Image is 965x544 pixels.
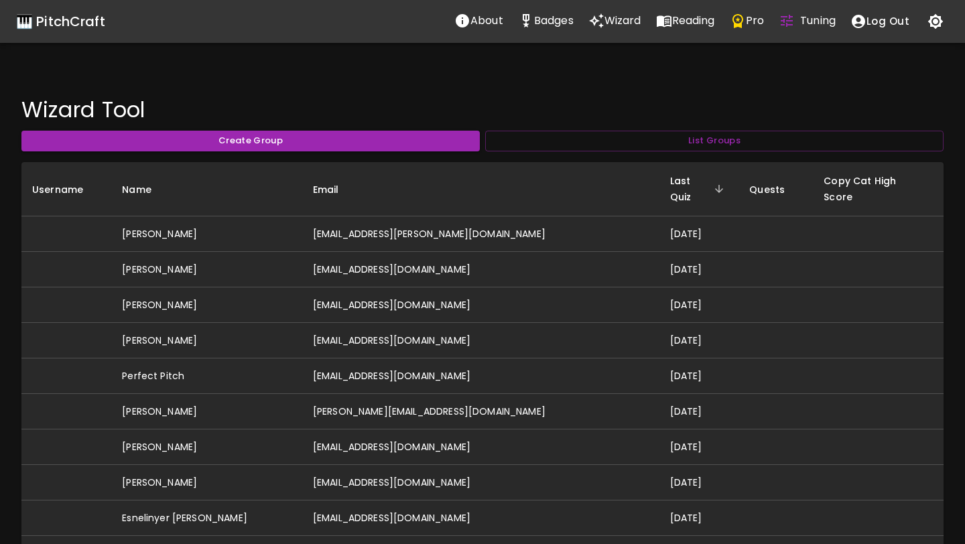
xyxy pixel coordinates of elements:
span: Last Quiz [670,173,728,205]
td: [DATE] [659,216,739,252]
button: account of current user [843,7,917,36]
a: Wizard [581,7,649,36]
button: Tuning Quiz [771,7,843,34]
td: [DATE] [659,287,739,323]
td: [EMAIL_ADDRESS][DOMAIN_NAME] [302,323,659,358]
td: [PERSON_NAME] [111,287,302,323]
span: Username [32,182,101,198]
td: [DATE] [659,252,739,287]
p: Wizard [604,13,641,29]
td: [PERSON_NAME] [111,394,302,429]
td: [PERSON_NAME] [111,252,302,287]
td: [DATE] [659,465,739,500]
td: [DATE] [659,429,739,465]
td: [EMAIL_ADDRESS][DOMAIN_NAME] [302,465,659,500]
td: [PERSON_NAME] [111,465,302,500]
a: Stats [511,7,581,36]
td: [PERSON_NAME] [111,216,302,252]
a: Tuning Quiz [771,7,843,36]
a: Pro [722,7,771,36]
button: Create Group [21,131,480,151]
button: Wizard [581,7,649,34]
td: [DATE] [659,323,739,358]
button: About [447,7,511,34]
td: [EMAIL_ADDRESS][DOMAIN_NAME] [302,500,659,536]
td: Esnelinyer [PERSON_NAME] [111,500,302,536]
h4: Wizard Tool [21,96,944,123]
td: [EMAIL_ADDRESS][DOMAIN_NAME] [302,429,659,465]
p: About [470,13,503,29]
td: [PERSON_NAME] [111,429,302,465]
p: Tuning [800,13,836,29]
td: [DATE] [659,394,739,429]
span: Copy Cat High Score [824,173,933,205]
td: [EMAIL_ADDRESS][DOMAIN_NAME] [302,252,659,287]
span: Quests [749,182,802,198]
a: 🎹 PitchCraft [16,11,105,32]
p: Reading [672,13,715,29]
a: Reading [649,7,722,36]
td: [PERSON_NAME] [111,323,302,358]
button: List Groups [485,131,944,151]
a: About [447,7,511,36]
td: [EMAIL_ADDRESS][DOMAIN_NAME] [302,358,659,394]
td: [PERSON_NAME][EMAIL_ADDRESS][DOMAIN_NAME] [302,394,659,429]
button: Stats [511,7,581,34]
p: Pro [746,13,764,29]
span: Name [122,182,169,198]
button: Reading [649,7,722,34]
td: [DATE] [659,500,739,536]
p: Badges [534,13,574,29]
span: Email [313,182,357,198]
td: [EMAIL_ADDRESS][PERSON_NAME][DOMAIN_NAME] [302,216,659,252]
td: Perfect Pitch [111,358,302,394]
td: [EMAIL_ADDRESS][DOMAIN_NAME] [302,287,659,323]
td: [DATE] [659,358,739,394]
button: Pro [722,7,771,34]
